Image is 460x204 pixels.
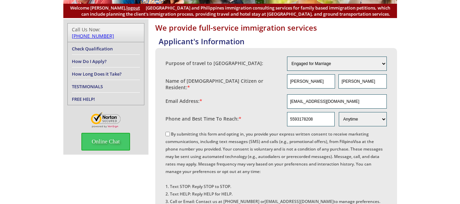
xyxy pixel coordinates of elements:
a: How Long Does it Take? [72,71,122,77]
a: TESTIMONIALS [72,83,103,90]
a: [PHONE_NUMBER] [72,33,114,39]
span: Online Chat [81,133,130,151]
h1: We provide full-service immigration services [155,22,397,33]
input: Email Address [287,94,387,109]
a: logout [126,5,140,11]
h4: Applicant's Information [159,36,397,46]
span: [GEOGRAPHIC_DATA] and Philippines immigration consulting services for family based immigration pe... [70,5,390,17]
input: Phone [287,112,335,126]
select: Phone and Best Reach Time are required. [339,112,386,126]
a: Check Qualification [72,46,113,52]
a: FREE HELP! [72,96,95,102]
div: Call Us Now: [72,26,140,39]
label: Email Address: [165,98,202,104]
label: Phone and Best Time To Reach: [165,115,241,122]
label: Purpose of travel to [GEOGRAPHIC_DATA]: [165,60,263,66]
span: Welcome [PERSON_NAME], [70,5,140,11]
label: Name of [DEMOGRAPHIC_DATA] Citizen or Resident: [165,78,281,91]
input: By submitting this form and opting in, you provide your express written consent to receive market... [165,132,170,136]
input: First Name [287,74,335,89]
input: Last Name [338,74,386,89]
a: How Do I Apply? [72,58,107,64]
